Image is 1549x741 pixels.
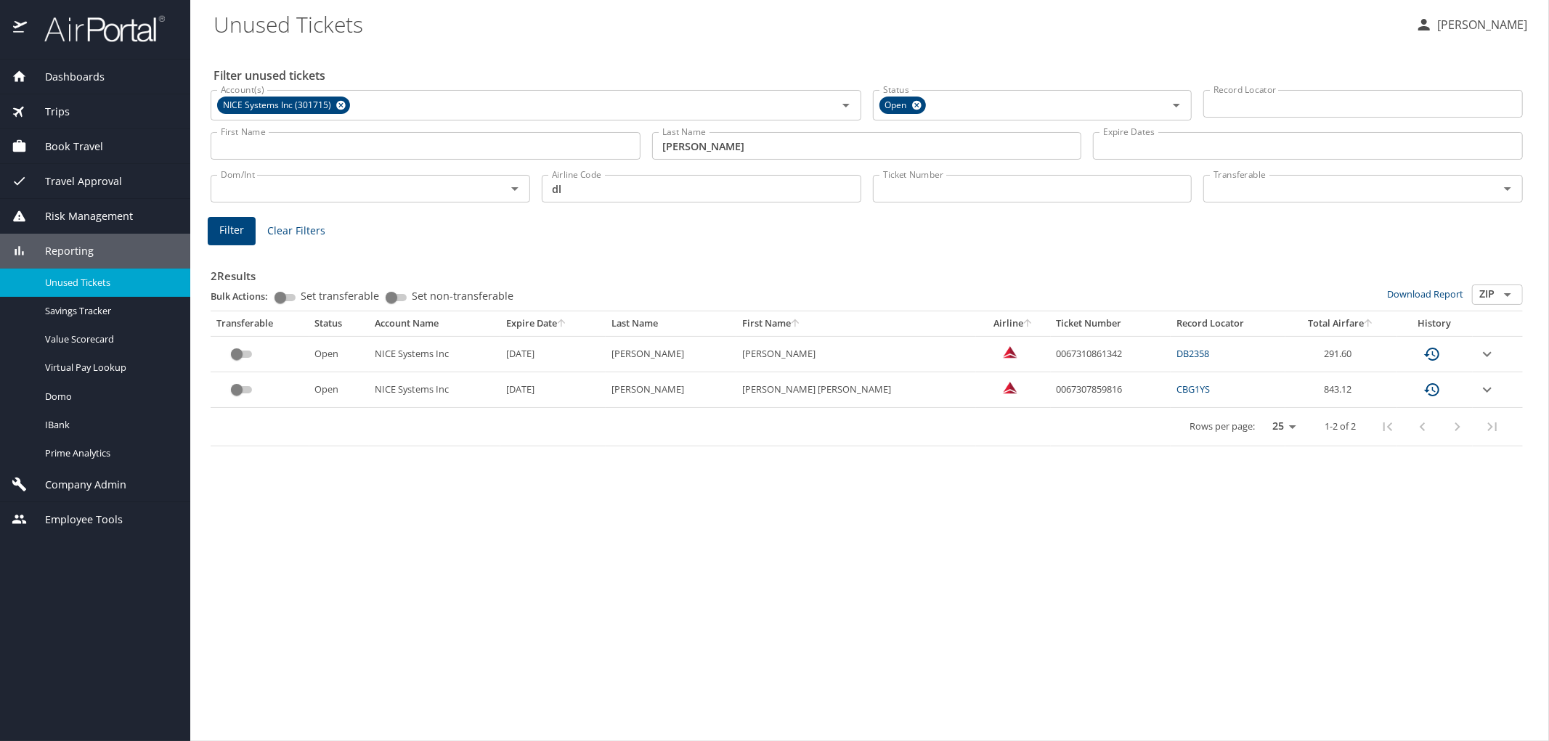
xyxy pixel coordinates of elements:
span: Company Admin [27,477,126,493]
span: Employee Tools [27,512,123,528]
th: Expire Date [500,311,605,336]
p: Bulk Actions: [211,290,280,303]
td: 843.12 [1285,372,1397,408]
span: Domo [45,390,173,404]
th: Total Airfare [1285,311,1397,336]
h2: Filter unused tickets [214,64,1526,87]
div: Transferable [216,317,304,330]
td: NICE Systems Inc [369,372,501,408]
span: Filter [219,221,244,240]
td: 0067307859816 [1051,372,1171,408]
td: Open [309,372,369,408]
th: Last Name [606,311,736,336]
th: Record Locator [1171,311,1285,336]
button: sort [791,319,801,329]
span: Virtual Pay Lookup [45,361,173,374]
table: custom pagination table [211,311,1523,446]
button: expand row [1479,345,1496,363]
h1: Unused Tickets [214,1,1404,46]
td: 0067310861342 [1051,336,1171,372]
button: expand row [1479,381,1496,398]
button: sort [557,319,567,329]
a: DB2358 [1176,347,1209,360]
h3: 2 Results [211,259,1523,284]
a: CBG1YS [1176,382,1210,396]
td: [DATE] [500,372,605,408]
span: Risk Management [27,208,133,224]
td: Open [309,336,369,372]
span: Prime Analytics [45,446,173,460]
p: [PERSON_NAME] [1433,16,1527,33]
button: Open [1497,179,1518,199]
button: Open [836,95,856,115]
td: 291.60 [1285,336,1397,372]
button: Filter [208,217,256,245]
td: [PERSON_NAME] [606,336,736,372]
th: Airline [976,311,1050,336]
span: Open [879,98,916,113]
td: NICE Systems Inc [369,336,501,372]
span: NICE Systems Inc (301715) [217,98,340,113]
img: Delta Airlines [1003,345,1017,359]
button: sort [1364,319,1374,329]
a: Download Report [1387,287,1463,300]
div: NICE Systems Inc (301715) [217,97,350,114]
span: Travel Approval [27,173,122,189]
select: rows per page [1261,416,1301,438]
span: Savings Tracker [45,304,173,318]
button: [PERSON_NAME] [1410,12,1533,38]
th: First Name [736,311,976,336]
span: Reporting [27,243,94,259]
button: Open [1497,284,1518,305]
span: Set transferable [301,291,379,301]
span: Value Scorecard [45,332,173,346]
button: Clear Filters [261,218,331,245]
span: Set non-transferable [412,291,513,301]
button: Open [505,179,525,199]
td: [PERSON_NAME] [606,372,736,408]
span: Dashboards [27,69,105,85]
span: Trips [27,104,70,120]
img: Delta Airlines [1003,380,1017,395]
button: Open [1166,95,1187,115]
p: 1-2 of 2 [1325,422,1356,431]
td: [PERSON_NAME] [736,336,976,372]
img: icon-airportal.png [13,15,28,43]
th: Status [309,311,369,336]
th: Account Name [369,311,501,336]
p: Rows per page: [1190,422,1255,431]
button: sort [1023,319,1033,329]
th: Ticket Number [1051,311,1171,336]
span: Book Travel [27,139,103,155]
td: [PERSON_NAME] [PERSON_NAME] [736,372,976,408]
div: Open [879,97,926,114]
span: Unused Tickets [45,276,173,290]
td: [DATE] [500,336,605,372]
img: airportal-logo.png [28,15,165,43]
span: IBank [45,418,173,432]
span: Clear Filters [267,222,325,240]
th: History [1397,311,1473,336]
